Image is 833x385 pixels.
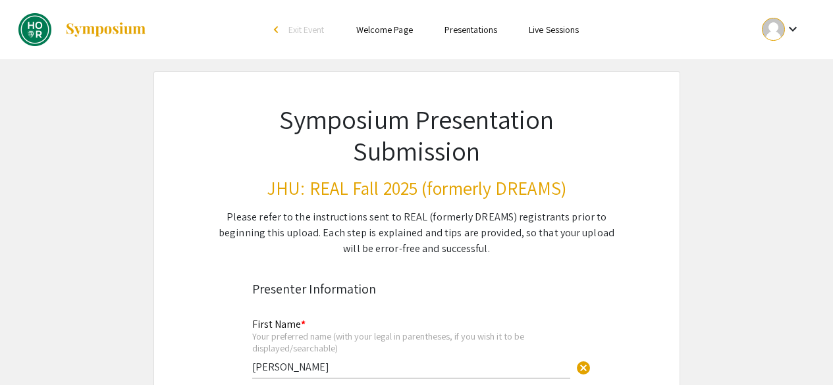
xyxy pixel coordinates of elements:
span: cancel [576,360,591,376]
h1: Symposium Presentation Submission [218,103,616,167]
div: Your preferred name (with your legal in parentheses, if you wish it to be displayed/searchable) [252,330,570,353]
img: Symposium by ForagerOne [65,22,147,38]
a: JHU: REAL Fall 2025 (formerly DREAMS) [18,13,147,46]
img: JHU: REAL Fall 2025 (formerly DREAMS) [18,13,51,46]
button: Clear [570,354,597,380]
button: Expand account dropdown [748,14,815,44]
input: Type Here [252,360,570,374]
div: Presenter Information [252,279,581,299]
iframe: Chat [10,326,56,375]
a: Welcome Page [356,24,413,36]
span: Exit Event [288,24,325,36]
div: arrow_back_ios [274,26,282,34]
mat-icon: Expand account dropdown [785,21,801,37]
mat-label: First Name [252,317,306,331]
h3: JHU: REAL Fall 2025 (formerly DREAMS) [218,177,616,199]
a: Live Sessions [529,24,579,36]
div: Please refer to the instructions sent to REAL (formerly DREAMS) registrants prior to beginning th... [218,209,616,257]
a: Presentations [444,24,497,36]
